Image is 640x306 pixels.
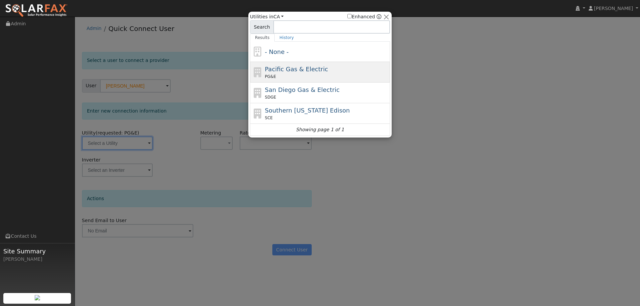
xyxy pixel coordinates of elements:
[296,126,344,133] i: Showing page 1 of 1
[250,13,284,20] span: Utilities in
[265,94,276,100] span: SDGE
[265,86,340,93] span: San Diego Gas & Electric
[347,13,381,20] span: Show enhanced providers
[265,115,273,121] span: SCE
[3,247,71,256] span: Site Summary
[265,66,328,73] span: Pacific Gas & Electric
[3,256,71,263] div: [PERSON_NAME]
[265,74,276,80] span: PG&E
[347,13,375,20] label: Enhanced
[250,20,274,34] span: Search
[265,48,289,55] span: - None -
[377,14,381,19] a: Enhanced Providers
[250,34,275,42] a: Results
[347,14,352,18] input: Enhanced
[594,6,633,11] span: [PERSON_NAME]
[273,14,284,19] a: CA
[265,107,350,114] span: Southern [US_STATE] Edison
[5,4,68,18] img: SolarFax
[275,34,299,42] a: History
[35,295,40,300] img: retrieve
